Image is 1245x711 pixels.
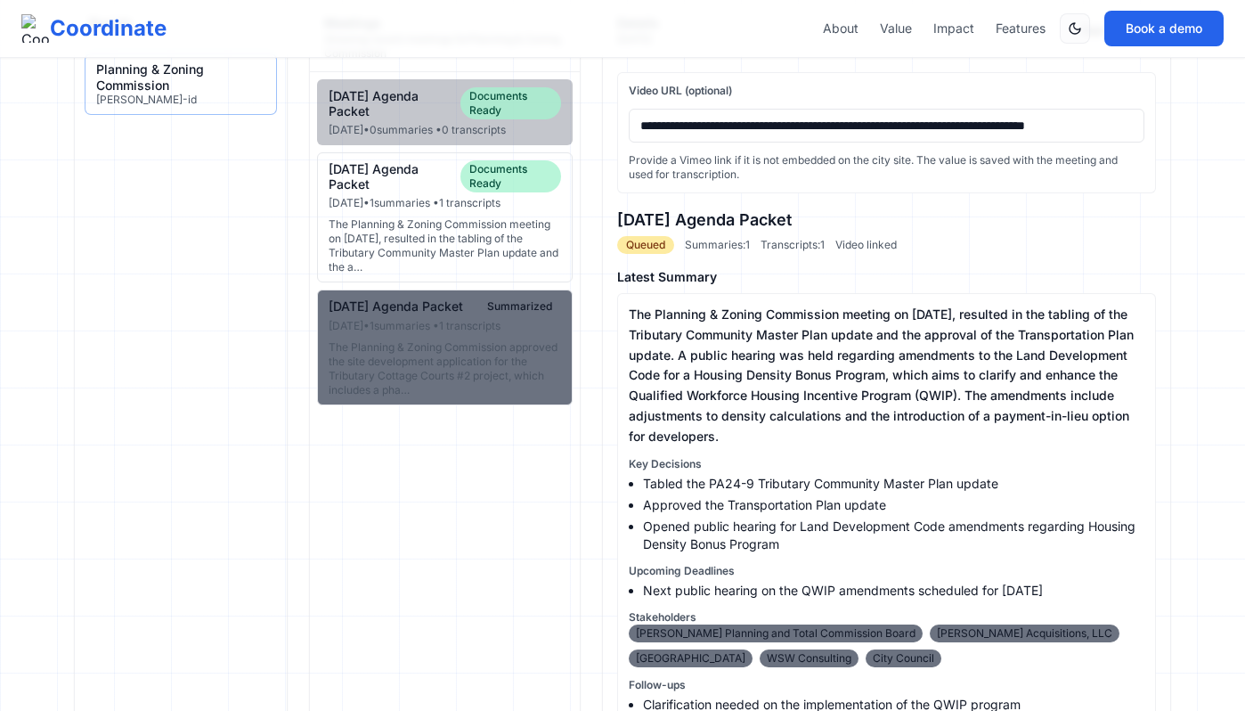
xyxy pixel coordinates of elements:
[629,610,1144,625] p: Stakeholders
[835,238,897,252] span: Video linked
[460,87,562,119] span: Documents Ready
[460,160,562,192] span: Documents Ready
[643,475,1144,493] li: Tabled the PA24-9 Tributary Community Master Plan update
[823,20,858,37] a: About
[317,152,573,282] button: [DATE] Agenda PacketDocuments Ready[DATE]•1summaries •1 transcriptsThe Planning & Zoning Commissi...
[21,14,167,43] a: Coordinate
[329,340,561,397] div: The Planning & Zoning Commission approved the site development application for the Tributary Cott...
[629,305,1144,446] p: The Planning & Zoning Commission meeting on [DATE], resulted in the tabling of the Tributary Comm...
[930,625,1119,642] span: [PERSON_NAME] Acquisitions, LLC
[880,20,912,37] a: Value
[629,153,1144,182] p: Provide a Vimeo link if it is not embedded on the city site. The value is saved with the meeting ...
[329,123,561,137] div: [DATE] • 0 summaries • 0 transcripts
[85,54,276,114] button: Planning & Zoning Commission[PERSON_NAME]-id
[329,161,450,192] div: [DATE] Agenda Packet
[317,79,573,145] button: [DATE] Agenda PacketDocuments Ready[DATE]•0summaries •0 transcripts
[21,14,50,43] img: Coordinate
[96,93,265,107] div: [PERSON_NAME]-id
[1060,13,1090,44] button: Switch to dark mode
[1104,11,1224,46] button: Book a demo
[478,298,561,315] span: Summarized
[643,496,1144,514] li: Approved the Transportation Plan update
[617,208,1156,233] h3: [DATE] Agenda Packet
[996,20,1046,37] a: Features
[866,650,941,667] span: City Council
[629,625,923,642] span: [PERSON_NAME] Planning and Total Commission Board
[629,564,1144,578] p: Upcoming Deadlines
[50,14,167,43] span: Coordinate
[629,84,1144,98] label: Video URL (optional)
[933,20,974,37] a: Impact
[96,61,265,93] div: Planning & Zoning Commission
[329,217,561,274] div: The Planning & Zoning Commission meeting on [DATE], resulted in the tabling of the Tributary Comm...
[617,236,674,254] span: Queued
[617,268,1156,286] h4: Latest Summary
[317,290,573,405] button: [DATE] Agenda PacketSummarized[DATE]•1summaries •1 transcriptsThe Planning & Zoning Commission ap...
[760,650,858,667] span: WSW Consulting
[329,319,561,333] div: [DATE] • 1 summaries • 1 transcripts
[761,238,825,252] span: Transcripts: 1
[329,88,450,119] div: [DATE] Agenda Packet
[643,582,1144,600] li: Next public hearing on the QWIP amendments scheduled for [DATE]
[643,518,1144,553] li: Opened public hearing for Land Development Code amendments regarding Housing Density Bonus Program
[629,678,1144,692] p: Follow-ups
[685,238,750,252] span: Summaries: 1
[329,196,561,210] div: [DATE] • 1 summaries • 1 transcripts
[629,650,753,667] span: [GEOGRAPHIC_DATA]
[329,298,463,315] div: [DATE] Agenda Packet
[629,457,1144,471] p: Key Decisions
